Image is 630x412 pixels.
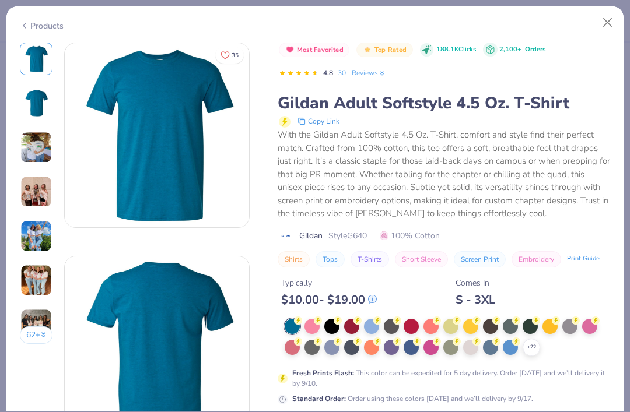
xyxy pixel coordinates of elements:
div: Print Guide [567,254,600,264]
img: Back [22,89,50,117]
button: Embroidery [512,251,561,267]
span: 35 [232,52,239,58]
img: User generated content [20,220,52,252]
button: Screen Print [454,251,506,267]
button: T-Shirts [351,251,389,267]
button: copy to clipboard [294,114,343,128]
button: Badge Button [279,43,349,58]
div: 2,100+ [499,45,545,55]
a: 30+ Reviews [338,68,386,78]
button: Like [215,47,244,64]
img: Top Rated sort [363,45,372,54]
span: Top Rated [374,47,407,53]
img: Front [65,43,249,227]
div: Gildan Adult Softstyle 4.5 Oz. T-Shirt [278,92,610,114]
button: Shirts [278,251,310,267]
button: Short Sleeve [395,251,448,267]
div: $ 10.00 - $ 19.00 [281,293,377,307]
div: Order using these colors [DATE] and we’ll delivery by 9/17. [292,393,533,404]
button: Close [597,12,619,34]
span: 4.8 [323,68,333,78]
div: Typically [281,277,377,289]
span: 188.1K Clicks [436,45,476,55]
img: brand logo [278,231,293,241]
span: Gildan [299,230,323,242]
img: Front [22,45,50,73]
button: Tops [316,251,345,267]
img: Most Favorited sort [285,45,295,54]
div: This color can be expedited for 5 day delivery. Order [DATE] and we’ll delivery it by 9/10. [292,368,610,389]
img: User generated content [20,309,52,340]
span: Most Favorited [297,47,344,53]
button: 62+ [20,326,53,344]
strong: Standard Order : [292,394,346,403]
div: S - 3XL [456,293,495,307]
span: + 22 [527,343,536,351]
strong: Fresh Prints Flash : [292,368,354,378]
div: With the Gildan Adult Softstyle 4.5 Oz. T-Shirt, comfort and style find their perfect match. Craf... [278,128,610,220]
span: Style G640 [328,230,367,242]
div: Products [20,20,64,32]
div: 4.8 Stars [279,64,318,83]
img: User generated content [20,132,52,163]
img: User generated content [20,265,52,296]
button: Badge Button [356,43,412,58]
div: Comes In [456,277,495,289]
span: 100% Cotton [380,230,440,242]
span: Orders [525,45,545,54]
img: User generated content [20,176,52,207]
